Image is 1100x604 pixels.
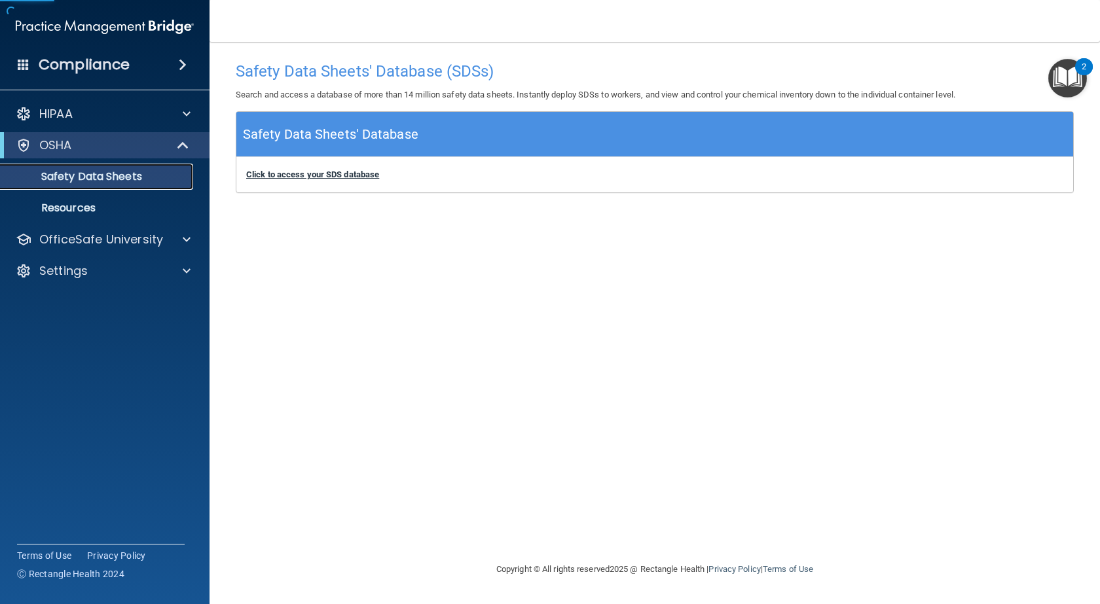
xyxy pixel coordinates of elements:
a: Privacy Policy [87,549,146,562]
h5: Safety Data Sheets' Database [243,123,418,146]
p: Search and access a database of more than 14 million safety data sheets. Instantly deploy SDSs to... [236,87,1074,103]
h4: Compliance [39,56,130,74]
div: Copyright © All rights reserved 2025 @ Rectangle Health | | [416,548,894,590]
p: HIPAA [39,106,73,122]
a: Terms of Use [763,564,813,574]
span: Ⓒ Rectangle Health 2024 [17,567,124,580]
p: Resources [9,202,187,215]
button: Open Resource Center, 2 new notifications [1048,59,1087,98]
a: Settings [16,263,191,279]
p: Settings [39,263,88,279]
p: OSHA [39,137,72,153]
a: HIPAA [16,106,191,122]
a: Privacy Policy [708,564,760,574]
img: PMB logo [16,14,194,40]
a: OSHA [16,137,190,153]
p: OfficeSafe University [39,232,163,247]
div: 2 [1082,67,1086,84]
a: Click to access your SDS database [246,169,379,179]
a: Terms of Use [17,549,71,562]
a: OfficeSafe University [16,232,191,247]
h4: Safety Data Sheets' Database (SDSs) [236,63,1074,80]
p: Safety Data Sheets [9,170,187,183]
